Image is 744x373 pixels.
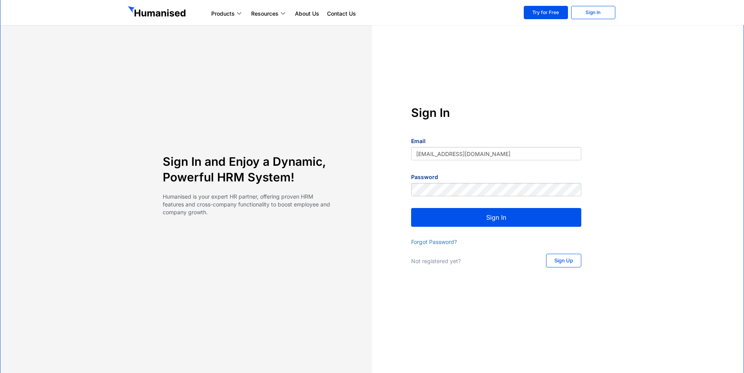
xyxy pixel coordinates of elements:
[554,258,573,263] span: Sign Up
[128,6,187,19] img: GetHumanised Logo
[411,105,581,120] h4: Sign In
[524,6,568,19] a: Try for Free
[291,9,323,18] a: About Us
[411,147,581,160] input: yourname@mail.com
[247,9,291,18] a: Resources
[411,208,581,227] button: Sign In
[571,6,615,19] a: Sign In
[323,9,360,18] a: Contact Us
[411,239,457,245] a: Forgot Password?
[411,137,426,145] label: Email
[163,154,333,185] h4: Sign In and Enjoy a Dynamic, Powerful HRM System!
[411,173,438,181] label: Password
[546,254,581,267] a: Sign Up
[411,257,530,265] p: Not registered yet?
[207,9,247,18] a: Products
[163,193,333,216] p: Humanised is your expert HR partner, offering proven HRM features and cross-company functionality...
